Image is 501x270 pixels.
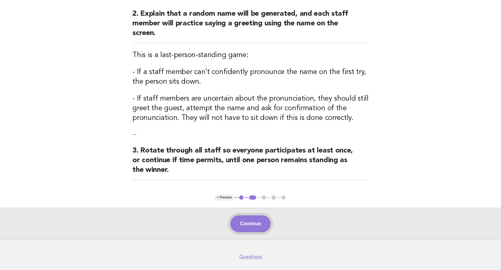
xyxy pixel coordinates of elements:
button: 2 [248,194,257,201]
h2: 3. Rotate through all staff so everyone participates at least once, or continue if time permits, ... [132,146,369,180]
button: Continue [230,215,271,232]
h2: 2. Explain that a random name will be generated, and each staff member will practice saying a gre... [132,9,369,43]
h3: This is a last-person-standing game: [132,50,369,60]
button: 1 [238,194,244,201]
h3: - If staff members are uncertain about the pronunciation, they should still greet the guest, atte... [132,94,369,123]
a: Questions [239,254,262,260]
h3: - If a staff member can't confidently pronounce the name on the first try, the person sits down. [132,67,369,87]
button: < Previous [215,194,234,201]
p: -- [132,130,369,139]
